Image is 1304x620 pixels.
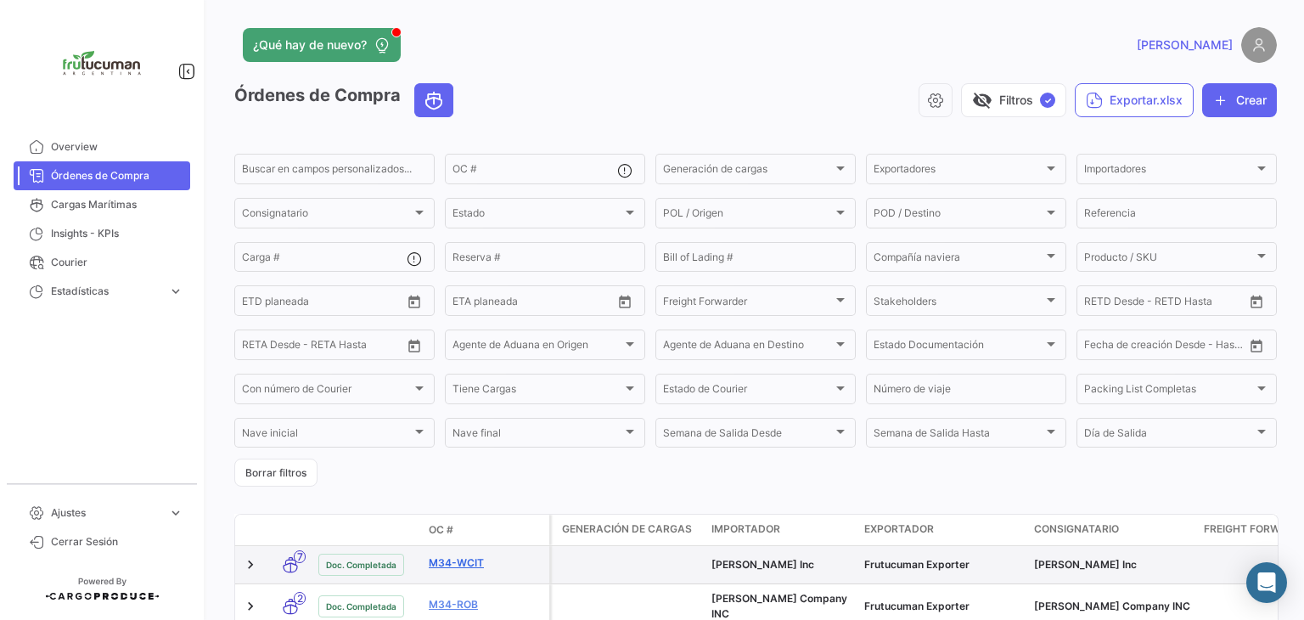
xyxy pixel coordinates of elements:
span: Agente de Aduana en Origen [452,341,622,353]
span: William H Kopke Jr Inc [711,558,814,571]
span: Día de Salida [1084,430,1254,442]
input: Hasta [1127,341,1203,353]
a: Órdenes de Compra [14,161,190,190]
button: Crear [1202,83,1277,117]
datatable-header-cell: OC # [422,516,549,544]
button: visibility_offFiltros✓ [961,83,1066,117]
span: Tiene Cargas [452,386,622,397]
span: Cargas Marítimas [51,197,183,212]
span: Doc. Completada [326,600,396,613]
img: placeholder-user.png [1241,27,1277,63]
span: Nave final [452,430,622,442]
a: M34-ROB [429,597,542,612]
input: Hasta [284,297,361,309]
span: Nave inicial [242,430,412,442]
button: Exportar.xlsx [1075,83,1194,117]
input: Hasta [1127,297,1203,309]
button: Ocean [415,84,452,116]
span: Generación de cargas [663,166,833,178]
span: 7 [294,550,306,563]
datatable-header-cell: Importador [705,515,857,545]
button: Open calendar [1244,289,1269,314]
datatable-header-cell: Modo de Transporte [269,523,312,537]
input: Desde [1084,341,1115,353]
span: visibility_off [972,90,992,110]
span: Con número de Courier [242,386,412,397]
span: Semana de Salida Hasta [874,430,1043,442]
span: POD / Destino [874,210,1043,222]
input: Desde [242,297,273,309]
span: Importador [711,521,780,537]
span: Cerrar Sesión [51,534,183,550]
span: CH Robinson Company INC [711,592,847,620]
div: Abrir Intercom Messenger [1246,562,1287,603]
span: Doc. Completada [326,558,396,572]
span: Exportadores [874,166,1043,178]
span: Ajustes [51,505,161,521]
span: Insights - KPIs [51,226,183,241]
a: Overview [14,132,190,161]
button: Open calendar [402,333,427,358]
button: Open calendar [1244,333,1269,358]
datatable-header-cell: Generación de cargas [552,515,705,545]
input: Desde [242,341,273,353]
span: Importadores [1084,166,1254,178]
span: expand_more [168,505,183,521]
span: expand_more [168,284,183,299]
a: Cargas Marítimas [14,190,190,219]
span: ✓ [1040,93,1055,108]
a: Expand/Collapse Row [242,598,259,615]
span: Agente de Aduana en Destino [663,341,833,353]
span: Estado de Courier [663,386,833,397]
datatable-header-cell: Consignatario [1027,515,1197,545]
span: Compañía naviera [874,254,1043,266]
input: Desde [1084,297,1115,309]
button: ¿Qué hay de nuevo? [243,28,401,62]
span: William H Kopke Jr Inc [1034,558,1137,571]
span: Consignatario [1034,521,1119,537]
a: M34-WCIT [429,555,542,571]
a: Insights - KPIs [14,219,190,248]
button: Open calendar [612,289,638,314]
a: Expand/Collapse Row [242,556,259,573]
span: Stakeholders [874,297,1043,309]
input: Desde [452,297,483,309]
span: Órdenes de Compra [51,168,183,183]
span: Estado [452,210,622,222]
span: POL / Origen [663,210,833,222]
span: Estado Documentación [874,341,1043,353]
h3: Órdenes de Compra [234,83,458,117]
span: Estadísticas [51,284,161,299]
span: Exportador [864,521,934,537]
span: Producto / SKU [1084,254,1254,266]
a: Courier [14,248,190,277]
span: Generación de cargas [562,521,692,537]
button: Borrar filtros [234,459,318,487]
input: Hasta [284,341,361,353]
span: Frutucuman Exporter [864,558,970,571]
img: logo+frutucuman+2.jpg [59,20,144,105]
span: [PERSON_NAME] [1137,37,1233,54]
span: CH Robinson Company INC [1034,600,1190,612]
input: Hasta [495,297,571,309]
span: Consignatario [242,210,412,222]
span: OC # [429,522,453,538]
datatable-header-cell: Exportador [857,515,1027,545]
span: ¿Qué hay de nuevo? [253,37,367,54]
button: Open calendar [402,289,427,314]
span: Semana de Salida Desde [663,430,833,442]
span: Frutucuman Exporter [864,600,970,612]
span: Freight Forwarder [663,297,833,309]
span: Packing List Completas [1084,386,1254,397]
datatable-header-cell: Estado Doc. [312,523,422,537]
span: Courier [51,255,183,270]
span: 2 [294,592,306,605]
span: Overview [51,139,183,155]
